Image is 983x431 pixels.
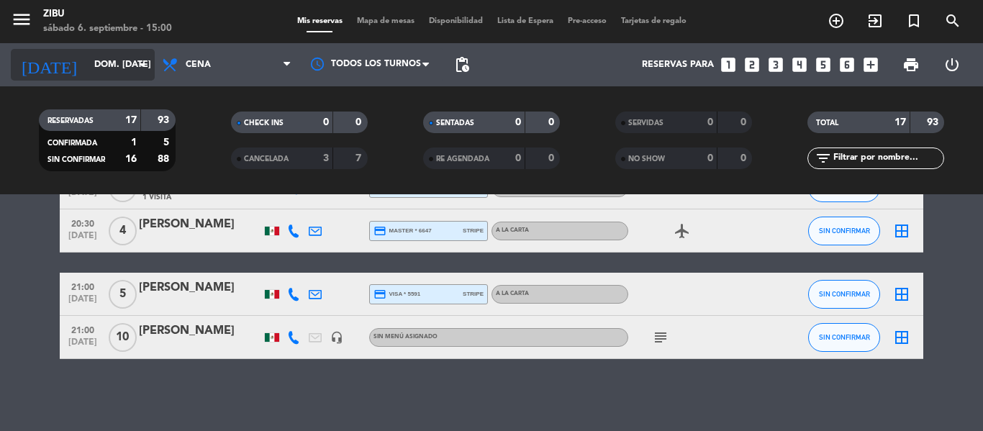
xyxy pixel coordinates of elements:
[856,9,894,33] span: WALK IN
[355,117,364,127] strong: 0
[373,288,420,301] span: visa * 5591
[373,288,386,301] i: credit_card
[515,117,521,127] strong: 0
[373,224,386,237] i: credit_card
[11,49,87,81] i: [DATE]
[808,280,880,309] button: SIN CONFIRMAR
[323,153,329,163] strong: 3
[808,217,880,245] button: SIN CONFIRMAR
[652,329,669,346] i: subject
[47,140,97,147] span: CONFIRMADA
[355,153,364,163] strong: 7
[707,153,713,163] strong: 0
[817,9,856,33] span: RESERVAR MESA
[548,117,557,127] strong: 0
[816,119,838,127] span: TOTAL
[139,278,261,297] div: [PERSON_NAME]
[463,226,484,235] span: stripe
[158,115,172,125] strong: 93
[614,17,694,25] span: Tarjetas de regalo
[832,150,943,166] input: Filtrar por nombre...
[43,22,172,36] div: sábado 6. septiembre - 15:00
[927,117,941,127] strong: 93
[422,17,490,25] span: Disponibilidad
[373,224,432,237] span: master * 6647
[65,231,101,248] span: [DATE]
[902,56,920,73] span: print
[893,329,910,346] i: border_all
[828,12,845,30] i: add_circle_outline
[944,12,961,30] i: search
[814,55,833,74] i: looks_5
[943,56,961,73] i: power_settings_new
[490,17,561,25] span: Lista de Espera
[134,56,151,73] i: arrow_drop_down
[894,9,933,33] span: Reserva especial
[65,337,101,354] span: [DATE]
[125,154,137,164] strong: 16
[65,278,101,294] span: 21:00
[740,117,749,127] strong: 0
[866,12,884,30] i: exit_to_app
[142,191,171,203] span: 1 Visita
[819,333,870,341] span: SIN CONFIRMAR
[109,280,137,309] span: 5
[819,290,870,298] span: SIN CONFIRMAR
[743,55,761,74] i: looks_two
[496,227,529,233] span: A LA CARTA
[628,155,665,163] span: NO SHOW
[819,227,870,235] span: SIN CONFIRMAR
[373,334,438,340] span: Sin menú asignado
[139,215,261,234] div: [PERSON_NAME]
[125,115,137,125] strong: 17
[43,7,172,22] div: Zibu
[436,119,474,127] span: SENTADAS
[158,154,172,164] strong: 88
[642,60,714,70] span: Reservas para
[933,9,972,33] span: BUSCAR
[893,222,910,240] i: border_all
[11,9,32,30] i: menu
[931,43,972,86] div: LOG OUT
[163,137,172,148] strong: 5
[893,286,910,303] i: border_all
[139,322,261,340] div: [PERSON_NAME]
[815,150,832,167] i: filter_list
[463,289,484,299] span: stripe
[861,55,880,74] i: add_box
[515,153,521,163] strong: 0
[109,217,137,245] span: 4
[707,117,713,127] strong: 0
[548,153,557,163] strong: 0
[894,117,906,127] strong: 17
[109,323,137,352] span: 10
[323,117,329,127] strong: 0
[47,156,105,163] span: SIN CONFIRMAR
[65,294,101,311] span: [DATE]
[740,153,749,163] strong: 0
[436,155,489,163] span: RE AGENDADA
[65,321,101,337] span: 21:00
[11,9,32,35] button: menu
[47,117,94,124] span: RESERVADAS
[244,119,284,127] span: CHECK INS
[561,17,614,25] span: Pre-acceso
[766,55,785,74] i: looks_3
[719,55,738,74] i: looks_one
[496,291,529,296] span: A LA CARTA
[65,188,101,204] span: [DATE]
[65,214,101,231] span: 20:30
[290,17,350,25] span: Mis reservas
[131,137,137,148] strong: 1
[905,12,923,30] i: turned_in_not
[186,60,211,70] span: Cena
[244,155,289,163] span: CANCELADA
[453,56,471,73] span: pending_actions
[674,222,691,240] i: airplanemode_active
[350,17,422,25] span: Mapa de mesas
[628,119,663,127] span: SERVIDAS
[330,331,343,344] i: headset_mic
[808,323,880,352] button: SIN CONFIRMAR
[838,55,856,74] i: looks_6
[790,55,809,74] i: looks_4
